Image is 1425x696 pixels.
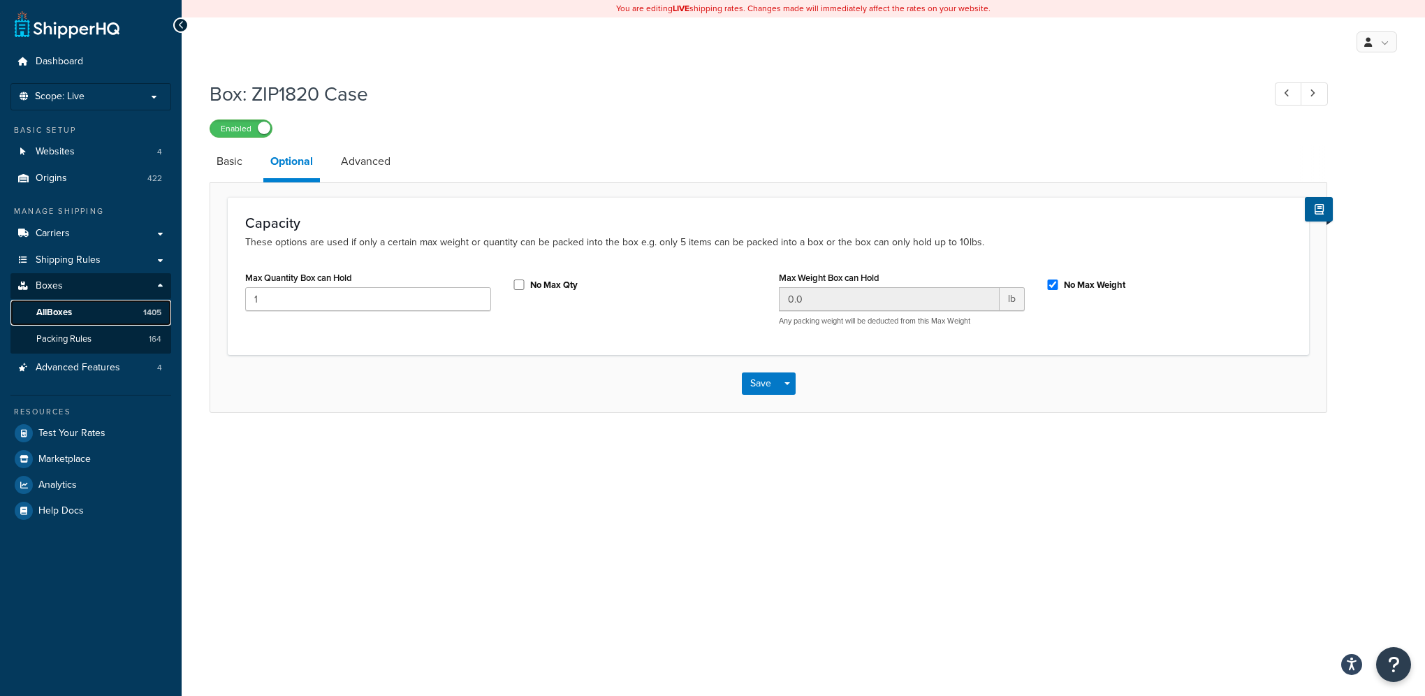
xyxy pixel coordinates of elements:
h3: Capacity [245,215,1292,231]
span: 164 [149,333,161,345]
li: Websites [10,139,171,165]
a: Basic [210,145,249,178]
span: Marketplace [38,454,91,465]
a: Previous Record [1275,82,1302,106]
a: Advanced [334,145,397,178]
a: Analytics [10,472,171,498]
span: Scope: Live [35,91,85,103]
li: Origins [10,166,171,191]
h1: Box: ZIP1820 Case [210,80,1249,108]
div: Resources [10,406,171,418]
span: Boxes [36,280,63,292]
a: Origins422 [10,166,171,191]
li: Packing Rules [10,326,171,352]
label: Max Weight Box can Hold [779,273,879,283]
a: Test Your Rates [10,421,171,446]
span: 4 [157,146,162,158]
span: Origins [36,173,67,184]
a: Optional [263,145,320,182]
button: Show Help Docs [1305,197,1333,222]
a: Boxes [10,273,171,299]
span: Test Your Rates [38,428,105,440]
label: No Max Qty [530,279,578,291]
a: Next Record [1301,82,1328,106]
p: These options are used if only a certain max weight or quantity can be packed into the box e.g. o... [245,235,1292,250]
a: Dashboard [10,49,171,75]
a: AllBoxes1405 [10,300,171,326]
span: Shipping Rules [36,254,101,266]
b: LIVE [673,2,689,15]
p: Any packing weight will be deducted from this Max Weight [779,316,1025,326]
span: Analytics [38,479,77,491]
span: Carriers [36,228,70,240]
div: Manage Shipping [10,205,171,217]
a: Help Docs [10,498,171,523]
span: Packing Rules [36,333,92,345]
button: Open Resource Center [1376,647,1411,682]
a: Packing Rules164 [10,326,171,352]
a: Marketplace [10,447,171,472]
span: 4 [157,362,162,374]
a: Carriers [10,221,171,247]
span: 1405 [143,307,161,319]
label: Max Quantity Box can Hold [245,273,352,283]
span: Websites [36,146,75,158]
span: Dashboard [36,56,83,68]
span: Help Docs [38,505,84,517]
a: Websites4 [10,139,171,165]
span: All Boxes [36,307,72,319]
label: Enabled [210,120,272,137]
span: 422 [147,173,162,184]
span: Advanced Features [36,362,120,374]
li: Advanced Features [10,355,171,381]
a: Advanced Features4 [10,355,171,381]
div: Basic Setup [10,124,171,136]
button: Save [742,372,780,395]
a: Shipping Rules [10,247,171,273]
li: Boxes [10,273,171,353]
span: lb [1000,287,1025,311]
label: No Max Weight [1064,279,1125,291]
